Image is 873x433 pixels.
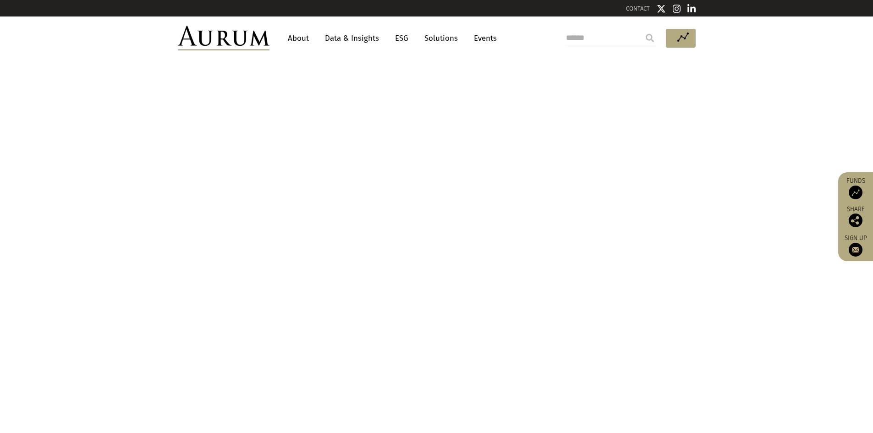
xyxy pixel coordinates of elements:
a: About [283,30,313,47]
img: Instagram icon [673,4,681,13]
img: Twitter icon [657,4,666,13]
a: Sign up [843,234,868,257]
input: Submit [641,29,659,47]
a: Data & Insights [320,30,384,47]
a: CONTACT [626,5,650,12]
img: Linkedin icon [687,4,696,13]
a: Events [469,30,497,47]
a: ESG [390,30,413,47]
img: Sign up to our newsletter [849,243,862,257]
img: Share this post [849,214,862,227]
img: Aurum [178,26,269,50]
a: Funds [843,177,868,199]
img: Access Funds [849,186,862,199]
div: Share [843,206,868,227]
a: Solutions [420,30,462,47]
